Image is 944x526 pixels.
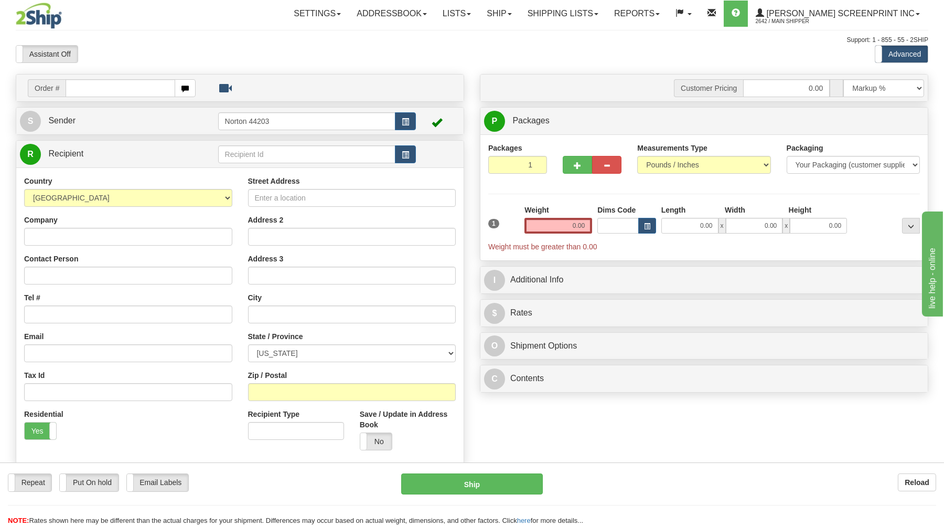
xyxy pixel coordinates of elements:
div: ... [902,218,920,234]
input: Sender Id [218,112,396,130]
span: x [782,218,790,234]
label: State / Province [248,331,303,342]
span: Packages [512,116,549,125]
span: NOTE: [8,517,29,524]
input: Enter a location [248,189,456,207]
a: R Recipient [20,143,196,165]
iframe: chat widget [920,209,943,317]
label: Width [725,205,745,215]
a: P Packages [484,110,924,132]
span: x [718,218,726,234]
a: IAdditional Info [484,269,924,291]
span: Recipient [48,149,83,158]
label: Zip / Postal [248,370,287,381]
button: Ship [401,474,543,495]
a: Ship [479,1,519,27]
span: [PERSON_NAME] Screenprint Inc [764,9,915,18]
span: 2642 / Main Shipper [756,16,834,27]
div: live help - online [8,6,97,19]
a: Settings [286,1,349,27]
span: I [484,270,505,291]
label: Length [661,205,686,215]
label: Company [24,215,58,225]
label: Email Labels [127,474,189,491]
label: Tax Id [24,370,45,381]
label: Packages [488,143,522,153]
a: S Sender [20,110,218,132]
label: Save / Update in Address Book [360,409,456,430]
label: City [248,292,262,303]
label: Residential [24,409,63,419]
div: Support: 1 - 855 - 55 - 2SHIP [16,36,928,45]
a: Lists [435,1,479,27]
span: 1 [488,219,499,228]
a: [PERSON_NAME] Screenprint Inc 2642 / Main Shipper [748,1,928,27]
span: S [20,111,41,132]
span: R [20,144,41,165]
span: Customer Pricing [674,79,743,97]
span: Weight must be greater than 0.00 [488,243,597,251]
label: Weight [524,205,549,215]
img: logo2642.jpg [16,3,62,29]
label: Measurements Type [637,143,707,153]
span: P [484,111,505,132]
label: Packaging [787,143,823,153]
span: $ [484,303,505,324]
a: OShipment Options [484,335,924,357]
label: Tel # [24,292,40,303]
label: Repeat [8,474,51,491]
label: Recipient Type [248,409,300,419]
label: Dims Code [597,205,636,215]
a: CContents [484,368,924,390]
label: Contact Person [24,254,78,264]
label: Country [24,176,52,186]
span: Order # [28,79,66,97]
button: Reload [898,474,936,491]
label: Height [789,205,812,215]
b: Reload [905,478,929,487]
span: C [484,369,505,390]
label: Street Address [248,176,300,186]
input: Recipient Id [218,145,396,163]
label: Email [24,331,44,342]
a: here [517,517,531,524]
label: Assistant Off [16,46,78,62]
label: Yes [25,423,56,439]
label: No [360,433,392,450]
a: Shipping lists [520,1,606,27]
label: Address 2 [248,215,284,225]
a: $Rates [484,302,924,324]
a: Reports [606,1,668,27]
label: Put On hold [60,474,118,491]
a: Addressbook [349,1,435,27]
span: O [484,335,505,356]
span: Sender [48,116,76,125]
label: Advanced [875,46,928,62]
label: Address 3 [248,254,284,264]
